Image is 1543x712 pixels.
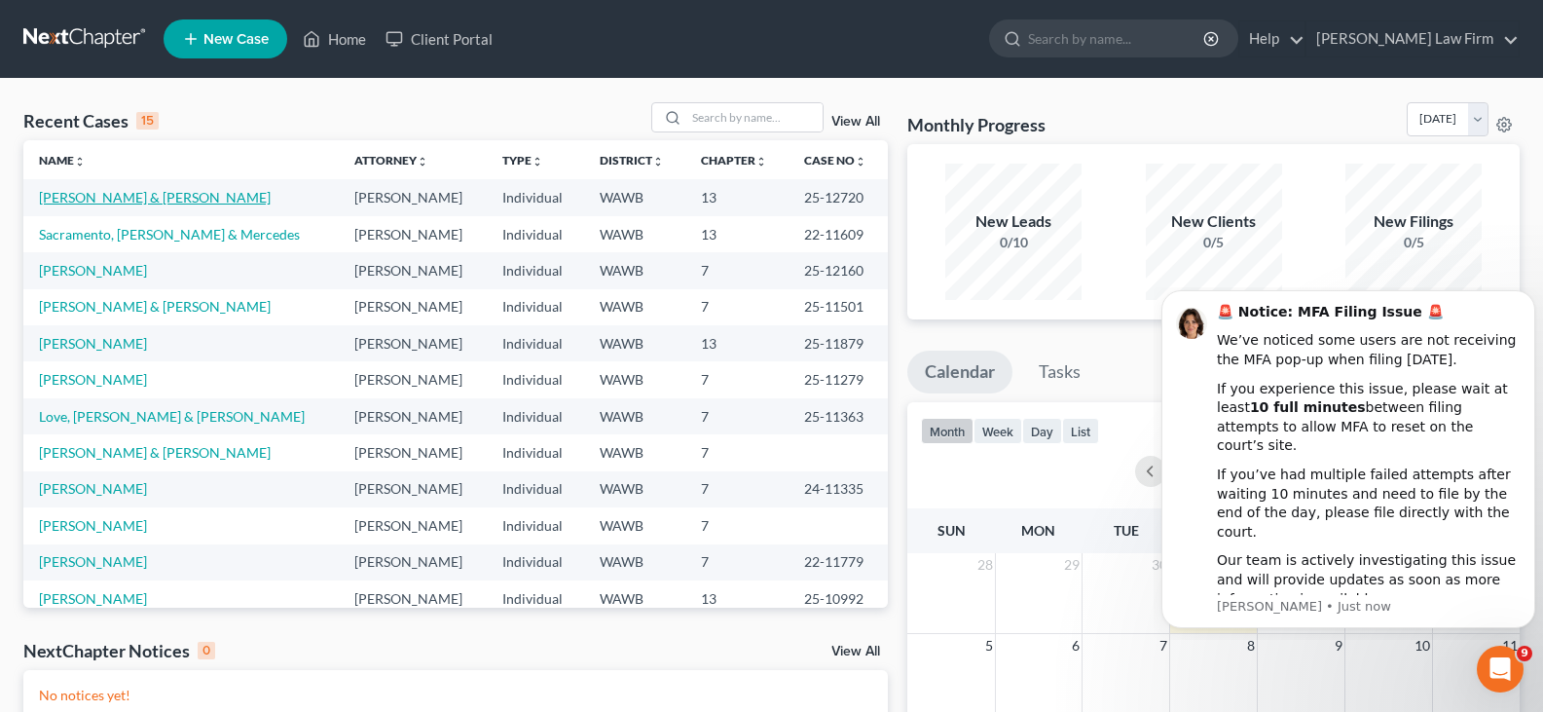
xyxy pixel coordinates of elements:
[1306,21,1519,56] a: [PERSON_NAME] Law Firm
[789,544,888,581] td: 22-11779
[339,361,487,397] td: [PERSON_NAME]
[584,289,685,325] td: WAWB
[39,371,147,388] a: [PERSON_NAME]
[1021,522,1055,539] span: Mon
[1333,634,1344,657] span: 9
[136,112,159,130] div: 15
[487,179,584,215] td: Individual
[339,252,487,288] td: [PERSON_NAME]
[1114,522,1139,539] span: Tue
[1154,287,1543,640] iframe: Intercom notifications message
[789,216,888,252] td: 22-11609
[685,544,789,581] td: 7
[907,351,1012,393] a: Calendar
[685,216,789,252] td: 13
[339,179,487,215] td: [PERSON_NAME]
[203,32,269,47] span: New Case
[339,398,487,434] td: [PERSON_NAME]
[487,471,584,507] td: Individual
[855,156,866,168] i: unfold_more
[39,335,147,352] a: [PERSON_NAME]
[584,581,685,617] td: WAWB
[1477,646,1524,693] iframe: Intercom live chat
[685,434,789,470] td: 7
[1150,553,1169,577] span: 30
[804,153,866,168] a: Case Nounfold_more
[1157,634,1169,657] span: 7
[584,544,685,581] td: WAWB
[339,581,487,617] td: [PERSON_NAME]
[686,103,823,131] input: Search by name...
[831,645,880,658] a: View All
[789,581,888,617] td: 25-10992
[487,252,584,288] td: Individual
[789,361,888,397] td: 25-11279
[584,179,685,215] td: WAWB
[39,408,305,425] a: Love, [PERSON_NAME] & [PERSON_NAME]
[487,507,584,543] td: Individual
[293,21,376,56] a: Home
[39,226,300,243] a: Sacramento, [PERSON_NAME] & Mercedes
[23,109,159,132] div: Recent Cases
[701,153,767,168] a: Chapterunfold_more
[339,434,487,470] td: [PERSON_NAME]
[685,289,789,325] td: 7
[39,153,86,168] a: Nameunfold_more
[339,216,487,252] td: [PERSON_NAME]
[937,522,966,539] span: Sun
[1022,418,1062,444] button: day
[1062,418,1099,444] button: list
[1070,634,1082,657] span: 6
[23,639,215,662] div: NextChapter Notices
[39,590,147,607] a: [PERSON_NAME]
[831,115,880,129] a: View All
[789,471,888,507] td: 24-11335
[584,361,685,397] td: WAWB
[685,252,789,288] td: 7
[1239,21,1304,56] a: Help
[600,153,664,168] a: Districtunfold_more
[685,179,789,215] td: 13
[39,553,147,570] a: [PERSON_NAME]
[1345,210,1482,233] div: New Filings
[487,361,584,397] td: Individual
[789,252,888,288] td: 25-12160
[789,398,888,434] td: 25-11363
[685,398,789,434] td: 7
[354,153,428,168] a: Attorneyunfold_more
[487,544,584,581] td: Individual
[584,252,685,288] td: WAWB
[921,418,974,444] button: month
[1345,233,1482,252] div: 0/5
[685,325,789,361] td: 13
[1062,553,1082,577] span: 29
[1146,210,1282,233] div: New Clients
[584,471,685,507] td: WAWB
[755,156,767,168] i: unfold_more
[685,581,789,617] td: 13
[789,289,888,325] td: 25-11501
[945,210,1082,233] div: New Leads
[376,21,502,56] a: Client Portal
[39,298,271,315] a: [PERSON_NAME] & [PERSON_NAME]
[39,686,872,705] p: No notices yet!
[339,325,487,361] td: [PERSON_NAME]
[584,507,685,543] td: WAWB
[39,444,271,461] a: [PERSON_NAME] & [PERSON_NAME]
[339,507,487,543] td: [PERSON_NAME]
[487,398,584,434] td: Individual
[198,642,215,659] div: 0
[1021,351,1098,393] a: Tasks
[1245,634,1257,657] span: 8
[584,434,685,470] td: WAWB
[39,189,271,206] a: [PERSON_NAME] & [PERSON_NAME]
[39,480,147,497] a: [PERSON_NAME]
